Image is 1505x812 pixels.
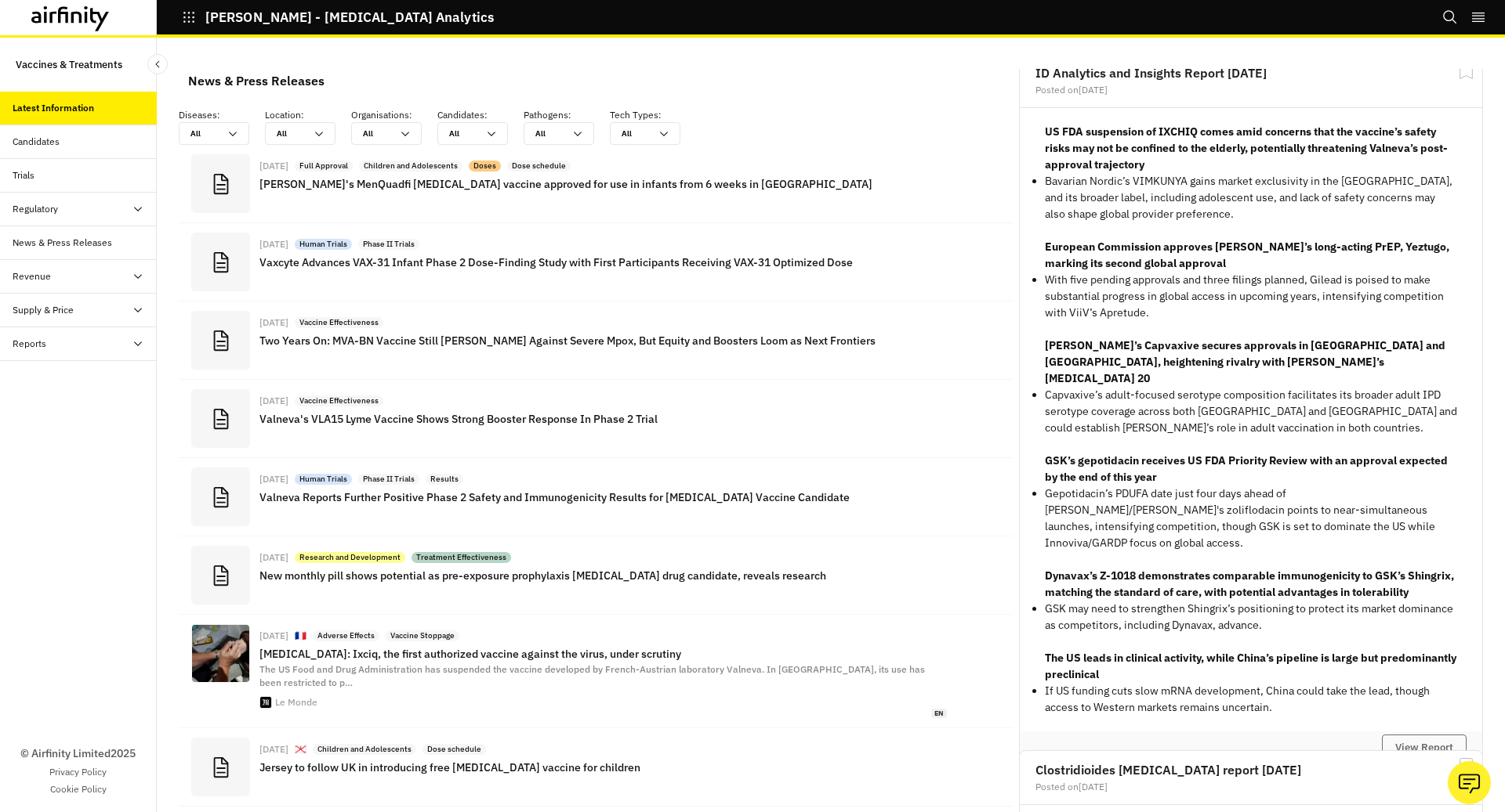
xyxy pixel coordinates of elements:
[259,475,288,484] div: [DATE]
[1035,763,1467,776] h2: Clostridioides [MEDICAL_DATA] report [DATE]
[259,663,925,688] span: The US Food and Drug Administration has suspended the vaccine developed by French-Austrian labora...
[259,396,288,406] div: [DATE]
[259,491,947,503] p: Valneva Reports Further Positive Phase 2 Safety and Immunogenicity Results for [MEDICAL_DATA] Vac...
[1035,782,1467,792] div: Posted on [DATE]
[364,161,458,171] p: Children and Adolescents
[259,178,947,190] p: [PERSON_NAME]'s MenQuadfi [MEDICAL_DATA] vaccine approved for use in infants from 6 weeks in [GEO...
[1045,125,1448,171] strong: US FDA suspension of IXCHIQ comes amid concerns that the vaccine’s safety risks may not be confin...
[259,256,947,269] p: Vaxcyte Advances VAX-31 Infant Phase 2 Dose-Finding Study with First Participants Receiving VAX-3...
[49,765,107,779] a: Privacy Policy
[1448,761,1491,804] button: Ask our analysts
[1045,683,1457,716] p: If US funding cuts slow mRNA development, China could take the lead, though access to Western mar...
[147,54,168,74] button: Close Sidebar
[1456,757,1476,777] svg: Bookmark Report
[1456,60,1476,80] svg: Bookmark Report
[317,744,412,755] p: Children and Adolescents
[1035,67,1467,79] h2: ID Analytics and Insights Report [DATE]
[1045,240,1449,270] strong: European Commission approves [PERSON_NAME]’s long-acting PrEP, Yeztugo, marking its second global...
[1382,734,1467,761] button: View Report
[260,697,271,708] img: pwa-180.png
[1045,485,1457,551] p: Gepotidacin’s PDUFA date just four days ahead of [PERSON_NAME]/[PERSON_NAME]'s zoliflodacin point...
[473,161,496,171] p: Doses
[299,552,401,563] p: Research and Development
[363,239,415,250] p: Phase II Trials
[931,709,947,719] span: en
[427,744,481,755] p: Dose schedule
[363,474,415,485] p: Phase II Trials
[179,380,1013,458] a: [DATE]Vaccine EffectivenessValneva's VLA15 Lyme Vaccine Shows Strong Booster Response In Phase 2 ...
[192,625,249,682] img: 54a29c8_upload-1-iy8fycyvtmja-sipa-01208606-000060.jpg
[1045,651,1456,681] strong: The US leads in clinical activity, while China’s pipeline is large but predominantly preclinical
[1035,85,1467,95] div: Posted on [DATE]
[13,236,112,250] div: News & Press Releases
[299,395,379,406] p: Vaccine Effectiveness
[20,745,136,762] p: © Airfinity Limited 2025
[610,108,696,122] p: Tech Types :
[512,161,566,171] p: Dose schedule
[179,728,1013,807] a: [DATE]🇯🇪Children and AdolescentsDose scheduleJersey to follow UK in introducing free [MEDICAL_DAT...
[299,239,347,250] p: Human Trials
[295,743,306,756] p: 🇯🇪
[13,337,46,351] div: Reports
[437,108,524,122] p: Candidates :
[295,630,306,643] p: 🇫🇷
[524,108,610,122] p: Pathogens :
[179,145,1013,223] a: [DATE]Full ApprovalChildren and AdolescentsDosesDose schedule[PERSON_NAME]'s MenQuadfi [MEDICAL_D...
[13,135,60,149] div: Candidates
[259,413,947,425] p: Valneva's VLA15 Lyme Vaccine Shows Strong Booster Response In Phase 2 Trial
[50,782,107,796] a: Cookie Policy
[179,458,1013,536] a: [DATE]Human TrialsPhase II TrialsResultsValneva Reports Further Positive Phase 2 Safety and Immun...
[1442,4,1458,31] button: Search
[182,4,494,31] button: [PERSON_NAME] - [MEDICAL_DATA] Analytics
[430,474,459,485] p: Results
[259,648,947,660] p: [MEDICAL_DATA]: Ixciq, the first authorized vaccine against the virus, under scrutiny
[299,161,348,171] p: Full Approval
[13,303,74,317] div: Supply & Price
[13,101,94,115] div: Latest Information
[1045,601,1457,633] p: GSK may need to strengthen Shingrix’s positioning to protect its market dominance as competitors,...
[13,269,51,283] div: Revenue
[259,240,288,249] div: [DATE]
[275,698,317,707] div: Le Monde
[179,536,1013,615] a: [DATE]Research and DevelopmentTreatment EffectivenessNew monthly pill shows potential as pre-expo...
[265,108,351,122] p: Location :
[259,745,288,754] div: [DATE]
[13,168,34,182] div: Trials
[1045,338,1445,385] strong: [PERSON_NAME]’s Capvaxive secures approvals in [GEOGRAPHIC_DATA] and [GEOGRAPHIC_DATA], heighteni...
[1045,272,1457,321] p: With five pending approvals and three filings planned, Gilead is poised to make substantial progr...
[179,615,1013,728] a: [DATE]🇫🇷Adverse EffectsVaccine Stoppage[MEDICAL_DATA]: Ixciq, the first authorized vaccine agains...
[1045,173,1457,222] p: Bavarian Nordic’s VIMKUNYA gains market exclusivity in the [GEOGRAPHIC_DATA], and its broader lab...
[259,161,288,171] div: [DATE]
[179,108,265,122] p: Diseases :
[13,202,58,216] div: Regulatory
[259,569,947,582] p: New monthly pill shows potential as pre-exposure prophylaxis [MEDICAL_DATA] drug candidate, revea...
[1045,453,1448,484] strong: GSK’s gepotidacin receives US FDA Priority Review with an approval expected by the end of this year
[188,69,325,92] div: News & Press Releases
[1045,568,1454,599] strong: Dynavax’s Z-1018 demonstrates comparable immunogenicity to GSK’s Shingrix, matching the standard ...
[299,474,347,485] p: Human Trials
[179,223,1013,301] a: [DATE]Human TrialsPhase II TrialsVaxcyte Advances VAX-31 Infant Phase 2 Dose-Finding Study with F...
[390,630,455,641] p: Vaccine Stoppage
[299,317,379,328] p: Vaccine Effectiveness
[205,10,494,24] p: [PERSON_NAME] - [MEDICAL_DATA] Analytics
[259,631,288,641] div: [DATE]
[259,334,947,347] p: Two Years On: MVA-BN Vaccine Still [PERSON_NAME] Against Severe Mpox, But Equity and Boosters Loo...
[317,630,375,641] p: Adverse Effects
[259,318,288,327] div: [DATE]
[351,108,437,122] p: Organisations :
[259,553,288,562] div: [DATE]
[259,761,947,774] p: Jersey to follow UK in introducing free [MEDICAL_DATA] vaccine for children
[16,50,122,79] p: Vaccines & Treatments
[179,301,1013,380] a: [DATE]Vaccine EffectivenessTwo Years On: MVA-BN Vaccine Still [PERSON_NAME] Against Severe Mpox, ...
[1045,387,1457,436] p: Capvaxive’s adult-focused serotype composition facilitates its broader adult IPD serotype coverag...
[416,552,506,563] p: Treatment Effectiveness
